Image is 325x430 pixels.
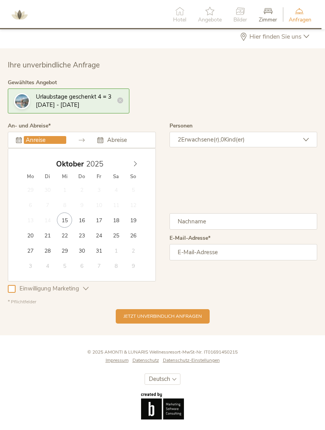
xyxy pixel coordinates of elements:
input: Nachname [170,213,318,230]
span: Angebote [198,17,222,23]
span: [DATE] - [DATE] [36,101,79,109]
span: Oktober 22, 2025 [57,228,72,243]
span: Oktober 30, 2025 [74,243,89,258]
span: Di [39,174,56,179]
span: Oktober 28, 2025 [40,243,55,258]
span: Impressum [106,357,129,363]
span: Jetzt unverbindlich anfragen [124,313,202,320]
a: AMONTI & LUNARIS Wellnessresort [8,12,31,17]
span: Mo [22,174,39,179]
span: Datenschutz-Einstellungen [163,357,220,363]
img: Brandnamic GmbH | Leading Hospitality Solutions [141,393,184,419]
a: Impressum [106,357,132,364]
span: Oktober 9, 2025 [74,197,89,212]
span: Erwachsene(r), [181,136,221,143]
span: Oktober 25, 2025 [108,228,124,243]
span: Oktober 18, 2025 [108,212,124,228]
span: Oktober 20, 2025 [23,228,38,243]
span: Oktober 1, 2025 [57,182,72,197]
span: Oktober 2, 2025 [74,182,89,197]
span: Oktober 8, 2025 [57,197,72,212]
span: Oktober 19, 2025 [125,212,141,228]
span: Sa [108,174,125,179]
input: Year [84,159,110,169]
span: Hotel [173,17,186,23]
span: Oktober [56,161,84,168]
span: Zimmer [259,17,277,23]
span: November 4, 2025 [40,258,55,273]
span: Oktober 14, 2025 [40,212,55,228]
input: Anreise [24,136,66,144]
span: Oktober 21, 2025 [40,228,55,243]
span: Gewähltes Angebot [8,79,57,86]
span: Datenschutz [132,357,159,363]
img: AMONTI & LUNARIS Wellnessresort [8,3,31,27]
a: Datenschutz [132,357,163,364]
span: 2 [178,136,181,143]
span: Bilder [233,17,247,23]
span: MwSt-Nr. IT01691450215 [182,349,238,355]
span: 0 [221,136,224,143]
span: Oktober 27, 2025 [23,243,38,258]
span: Oktober 16, 2025 [74,212,89,228]
span: - [180,349,182,355]
span: Oktober 26, 2025 [125,228,141,243]
span: Oktober 31, 2025 [91,243,106,258]
span: Oktober 11, 2025 [108,197,124,212]
span: Oktober 24, 2025 [91,228,106,243]
label: An- und Abreise [8,123,51,129]
span: November 6, 2025 [74,258,89,273]
span: Ihre unverbindliche Anfrage [8,60,100,70]
span: November 5, 2025 [57,258,72,273]
span: Oktober 15, 2025 [57,212,72,228]
span: Urlaubstage geschenkt 4 = 3 [36,93,111,101]
span: Oktober 17, 2025 [91,212,106,228]
span: Oktober 5, 2025 [125,182,141,197]
span: November 9, 2025 [125,258,141,273]
span: So [125,174,142,179]
span: Fr [90,174,108,179]
a: Datenschutz-Einstellungen [163,357,220,364]
span: Oktober 12, 2025 [125,197,141,212]
img: Ihre unverbindliche Anfrage [15,94,29,108]
span: Oktober 3, 2025 [91,182,106,197]
span: Kind(er) [224,136,245,143]
div: * Pflichtfelder [8,299,317,305]
span: Oktober 6, 2025 [23,197,38,212]
span: Hier finden Sie uns [247,34,304,40]
input: E-Mail-Adresse [170,244,318,260]
span: Einwilligung Marketing [16,285,83,293]
label: Personen [170,123,193,129]
span: Do [73,174,90,179]
span: Oktober 29, 2025 [57,243,72,258]
span: Oktober 7, 2025 [40,197,55,212]
span: November 7, 2025 [91,258,106,273]
span: November 2, 2025 [125,243,141,258]
span: September 29, 2025 [23,182,38,197]
label: E-Mail-Adresse [170,235,210,241]
input: Abreise [105,136,148,144]
span: © 2025 AMONTI & LUNARIS Wellnessresort [87,349,180,355]
span: Oktober 13, 2025 [23,212,38,228]
span: Mi [56,174,73,179]
span: November 3, 2025 [23,258,38,273]
span: Oktober 10, 2025 [91,197,106,212]
span: Oktober 4, 2025 [108,182,124,197]
span: November 8, 2025 [108,258,124,273]
span: September 30, 2025 [40,182,55,197]
span: November 1, 2025 [108,243,124,258]
span: Oktober 23, 2025 [74,228,89,243]
span: Anfragen [289,17,311,23]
